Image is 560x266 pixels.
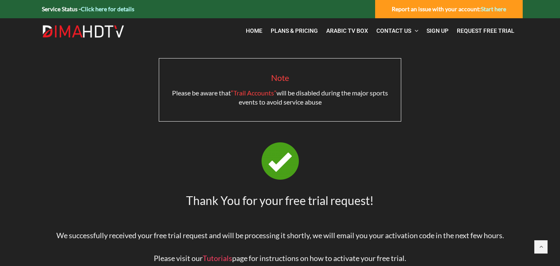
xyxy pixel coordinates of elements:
[186,193,374,207] span: Thank You for your free trial request!
[534,240,548,254] a: Back to top
[154,254,406,263] span: Please visit our page for instructions on how to activate your free trial.
[376,27,411,34] span: Contact Us
[42,25,125,38] img: Dima HDTV
[322,22,372,39] a: Arabic TV Box
[172,89,388,106] span: Please be aware that will be disabled during the major sports events to avoid service abuse
[457,27,514,34] span: Request Free Trial
[42,5,134,12] strong: Service Status -
[262,142,299,180] img: tick
[427,27,448,34] span: Sign Up
[326,27,368,34] span: Arabic TV Box
[392,5,506,12] strong: Report an issue with your account:
[56,231,504,240] span: We successfully received your free trial request and will be processing it shortly, we will email...
[271,27,318,34] span: Plans & Pricing
[231,89,276,97] span: “Trail Accounts”
[481,5,506,12] a: Start here
[271,73,289,83] span: Note
[81,5,134,12] a: Click here for details
[203,254,232,263] a: Tutorials
[267,22,322,39] a: Plans & Pricing
[422,22,453,39] a: Sign Up
[246,27,262,34] span: Home
[372,22,422,39] a: Contact Us
[453,22,519,39] a: Request Free Trial
[242,22,267,39] a: Home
